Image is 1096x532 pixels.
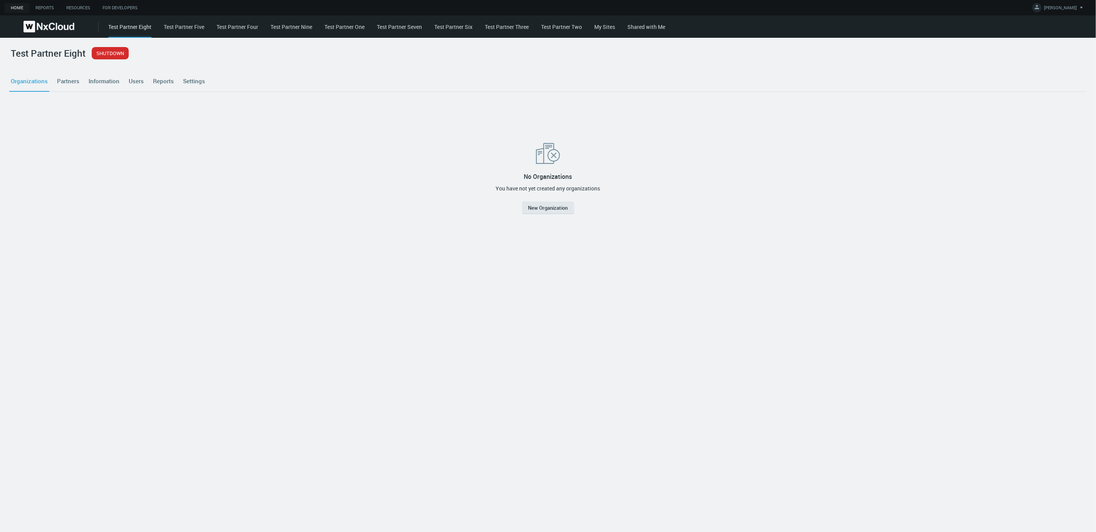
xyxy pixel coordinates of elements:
a: Reports [151,71,175,91]
a: Resources [60,3,96,13]
a: Information [87,71,121,91]
a: Test Partner One [324,23,365,30]
a: Partners [55,71,81,91]
a: Test Partner Seven [377,23,422,30]
a: Test Partner Four [217,23,258,30]
a: Test Partner Three [485,23,529,30]
a: Reports [29,3,60,13]
a: Test Partner Six [434,23,472,30]
a: Test Partner Nine [271,23,312,30]
button: New Organization [522,202,574,214]
a: Settings [182,71,207,91]
a: Organizations [9,71,49,91]
a: For Developers [96,3,144,13]
span: [PERSON_NAME] [1044,5,1077,13]
a: Shared with Me [627,23,665,30]
h2: Test Partner Eight [11,47,86,59]
div: Test Partner Eight [108,23,151,38]
div: No Organizations [524,172,572,181]
a: My Sites [594,23,615,30]
img: Nx Cloud logo [24,21,74,32]
a: Users [127,71,145,91]
a: SHUTDOWN [92,47,129,59]
a: Test Partner Two [541,23,582,30]
a: Test Partner Five [164,23,204,30]
div: You have not yet created any organizations [496,184,600,192]
a: Home [5,3,29,13]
